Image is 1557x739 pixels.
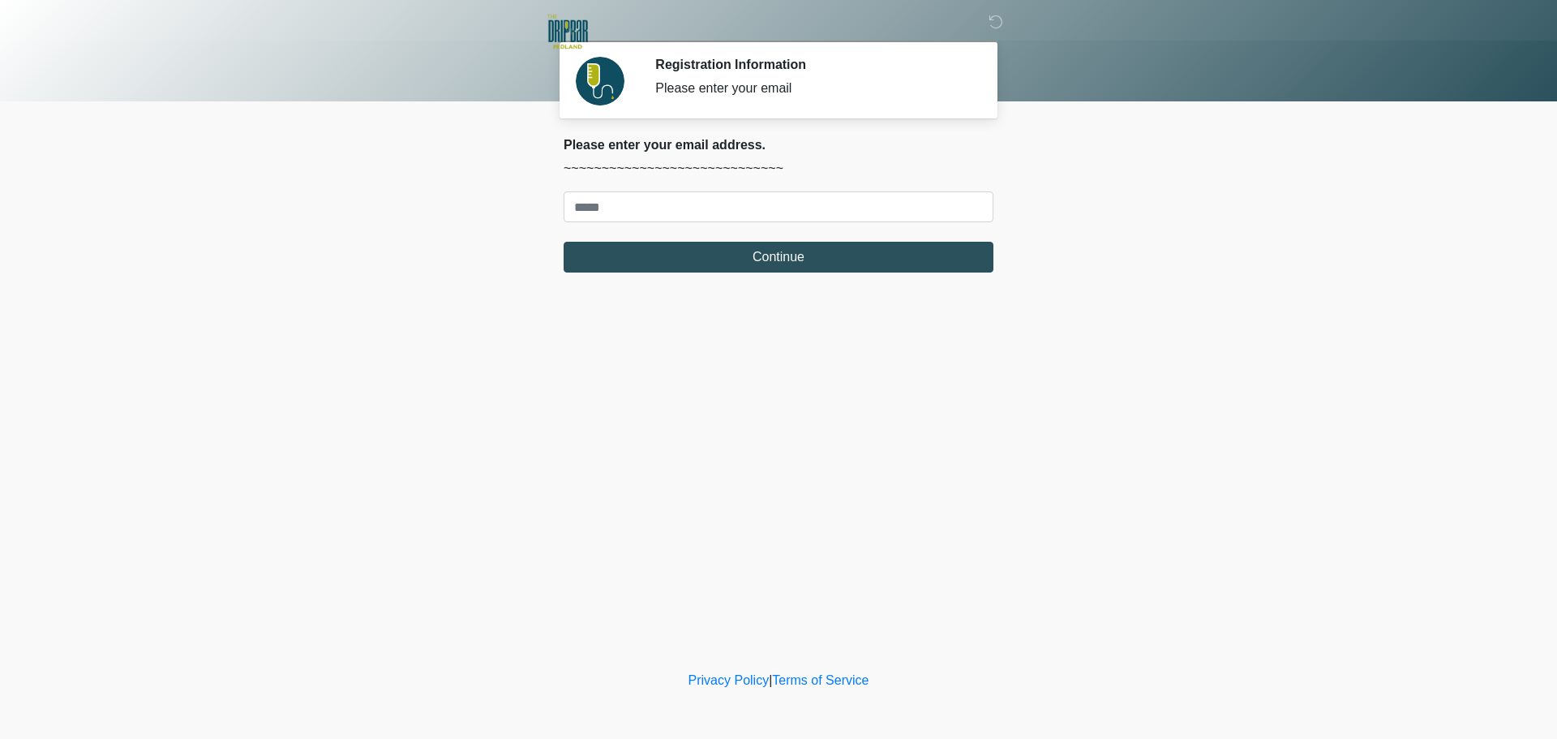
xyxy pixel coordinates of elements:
[772,673,869,687] a: Terms of Service
[576,57,624,105] img: Agent Avatar
[564,159,993,178] p: ~~~~~~~~~~~~~~~~~~~~~~~~~~~~~
[547,12,588,53] img: The DRIPBaR Midland Logo
[564,137,993,153] h2: Please enter your email address.
[564,242,993,273] button: Continue
[769,673,772,687] a: |
[655,79,969,98] div: Please enter your email
[688,673,770,687] a: Privacy Policy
